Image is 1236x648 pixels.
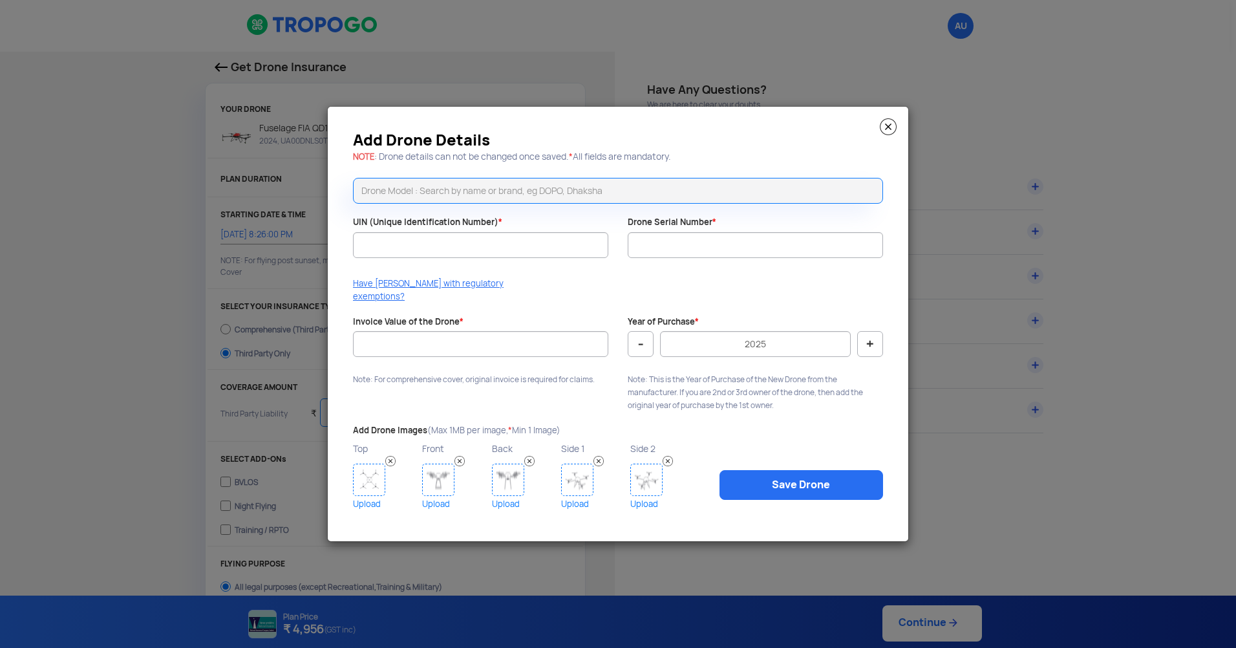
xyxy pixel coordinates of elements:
a: Upload [422,496,488,512]
span: NOTE [353,151,374,162]
img: Drone Image [422,464,454,496]
img: Remove Image [663,456,673,466]
p: Side 2 [630,440,696,457]
label: Invoice Value of the Drone [353,316,463,329]
p: Note: This is the Year of Purchase of the New Drone from the manufacturer. If you are 2nd or 3rd ... [628,373,883,412]
a: Upload [630,496,696,512]
p: Side 1 [561,440,627,457]
a: Save Drone [719,470,883,500]
img: Remove Image [524,456,535,466]
label: Year of Purchase [628,316,699,329]
h3: Add Drone Details [353,135,883,146]
img: Drone Image [630,464,663,496]
img: Remove Image [593,456,604,466]
a: Upload [492,496,558,512]
img: Remove Image [454,456,465,466]
img: Remove Image [385,456,396,466]
button: - [628,331,654,357]
label: Drone Serial Number [628,217,716,229]
img: Drone Image [492,464,524,496]
p: Back [492,440,558,457]
p: Have [PERSON_NAME] with regulatory exemptions? [353,277,516,303]
img: Drone Image [561,464,593,496]
a: Upload [561,496,627,512]
img: Drone Image [353,464,385,496]
span: (Max 1MB per image, Min 1 Image) [427,425,560,436]
p: Front [422,440,488,457]
p: Top [353,440,419,457]
h5: : Drone details can not be changed once saved. All fields are mandatory. [353,152,883,162]
p: Note: For comprehensive cover, original invoice is required for claims. [353,373,608,386]
label: UIN (Unique Identification Number) [353,217,502,229]
label: Add Drone Images [353,425,560,437]
input: Drone Model : Search by name or brand, eg DOPO, Dhaksha [353,178,883,204]
button: + [857,331,883,357]
a: Upload [353,496,419,512]
img: close [880,118,897,135]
